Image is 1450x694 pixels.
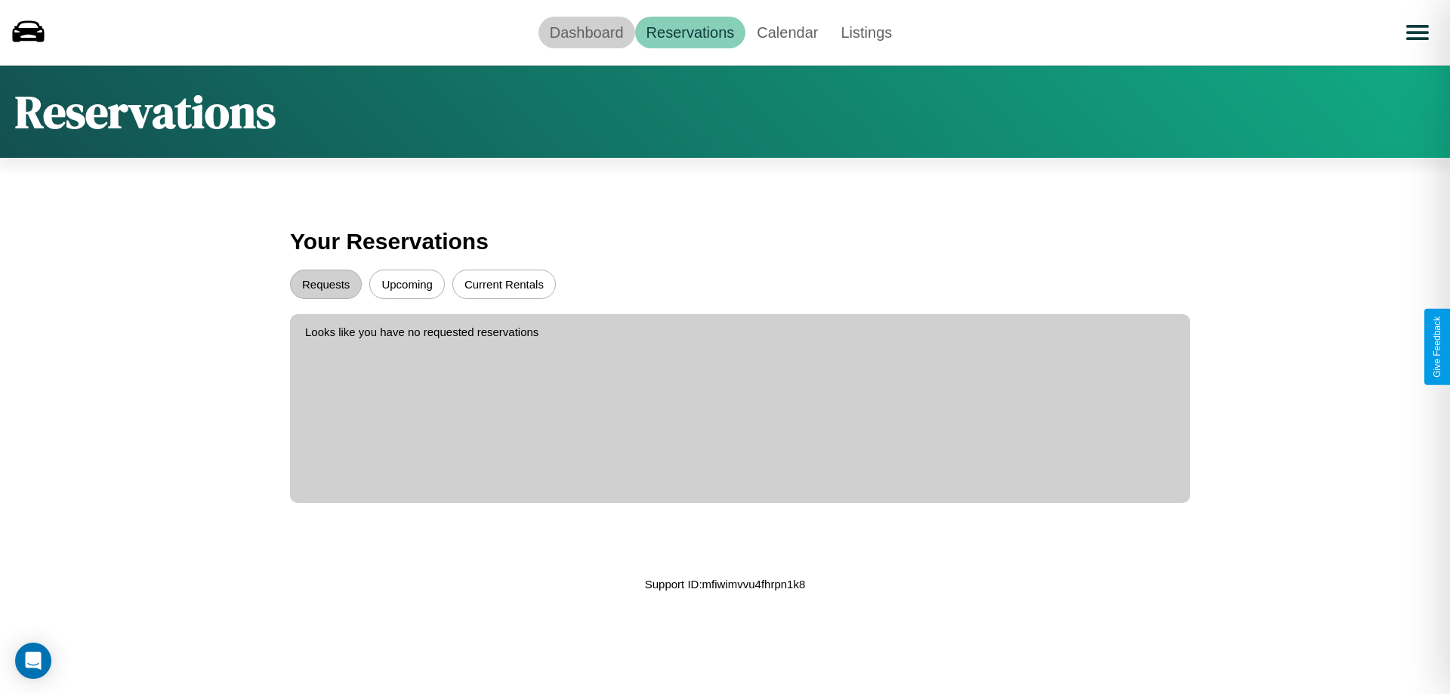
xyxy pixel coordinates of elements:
[1396,11,1439,54] button: Open menu
[538,17,635,48] a: Dashboard
[290,221,1160,262] h3: Your Reservations
[1432,316,1442,378] div: Give Feedback
[452,270,556,299] button: Current Rentals
[15,643,51,679] div: Open Intercom Messenger
[645,574,806,594] p: Support ID: mfiwimvvu4fhrpn1k8
[290,270,362,299] button: Requests
[635,17,746,48] a: Reservations
[305,322,1175,342] p: Looks like you have no requested reservations
[369,270,445,299] button: Upcoming
[829,17,903,48] a: Listings
[15,81,276,143] h1: Reservations
[745,17,829,48] a: Calendar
